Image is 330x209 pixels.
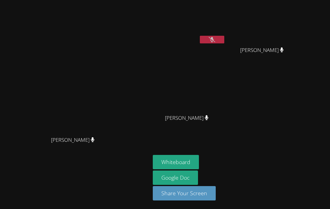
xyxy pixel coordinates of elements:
a: Google Doc [153,170,198,185]
button: Whiteboard [153,155,199,169]
span: [PERSON_NAME] [51,136,95,145]
button: Share Your Screen [153,186,216,200]
span: [PERSON_NAME] [165,114,209,123]
span: [PERSON_NAME] [240,46,284,55]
